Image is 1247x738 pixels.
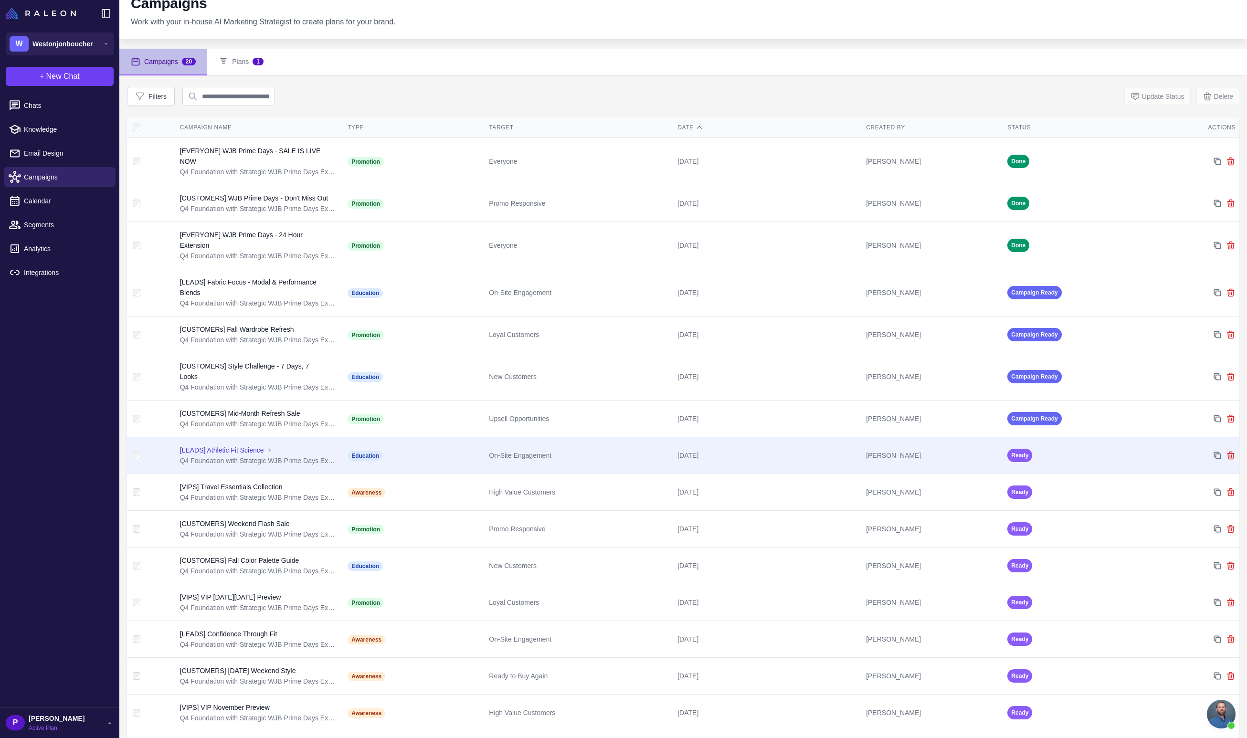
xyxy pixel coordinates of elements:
span: Done [1007,155,1029,168]
div: Q4 Foundation with Strategic WJB Prime Days Execution [180,529,338,539]
div: [VIPS] VIP November Preview [180,702,270,713]
div: [DATE] [677,156,858,167]
div: [PERSON_NAME] [866,597,1000,608]
span: Promotion [348,157,384,167]
div: Q4 Foundation with Strategic WJB Prime Days Execution [180,382,338,392]
div: Campaign Name [180,123,338,132]
span: Education [348,561,383,571]
div: Promo Responsive [489,198,670,209]
span: Awareness [348,488,385,497]
span: Analytics [24,243,108,254]
a: Segments [4,215,116,235]
div: Promo Responsive [489,524,670,534]
div: [VIPS] VIP [DATE][DATE] Preview [180,592,281,602]
div: Q4 Foundation with Strategic WJB Prime Days Execution [180,455,338,466]
div: Created By [866,123,1000,132]
span: Promotion [348,598,384,608]
div: [PERSON_NAME] [866,240,1000,251]
span: Active Plan [29,724,85,732]
div: High Value Customers [489,707,670,718]
div: Everyone [489,156,670,167]
div: Q4 Foundation with Strategic WJB Prime Days Execution [180,298,338,308]
div: [DATE] [677,450,858,461]
span: Integrations [24,267,108,278]
span: Promotion [348,241,384,251]
a: Calendar [4,191,116,211]
div: [PERSON_NAME] [866,524,1000,534]
span: Promotion [348,414,384,424]
span: Ready [1007,522,1032,536]
div: On-Site Engagement [489,634,670,644]
button: Delete [1196,88,1239,105]
div: [DATE] [677,487,858,497]
span: Awareness [348,708,385,718]
span: Ready [1007,559,1032,572]
span: Ready [1007,596,1032,609]
span: Done [1007,239,1029,252]
div: Q4 Foundation with Strategic WJB Prime Days Execution [180,602,338,613]
div: Q4 Foundation with Strategic WJB Prime Days Execution [180,639,338,650]
div: Q4 Foundation with Strategic WJB Prime Days Execution [180,676,338,686]
span: 20 [182,58,196,65]
div: [CUSTOMERs] Fall Wardrobe Refresh [180,324,294,335]
button: +New Chat [6,67,114,86]
div: [DATE] [677,524,858,534]
a: Integrations [4,263,116,283]
span: Segments [24,220,108,230]
div: Q4 Foundation with Strategic WJB Prime Days Execution [180,566,338,576]
div: Open chat [1207,700,1236,728]
button: WWestonjonboucher [6,32,114,55]
span: Awareness [348,635,385,644]
span: Calendar [24,196,108,206]
div: [DATE] [677,707,858,718]
a: Email Design [4,143,116,163]
div: New Customers [489,560,670,571]
div: [DATE] [677,287,858,298]
div: Q4 Foundation with Strategic WJB Prime Days Execution [180,419,338,429]
span: Westonjonboucher [32,39,93,49]
div: On-Site Engagement [489,450,670,461]
div: [CUSTOMERS] [DATE] Weekend Style [180,665,296,676]
span: 1 [253,58,264,65]
span: Campaign Ready [1007,412,1061,425]
div: Target [489,123,670,132]
div: [DATE] [677,371,858,382]
div: [CUSTOMERS] Weekend Flash Sale [180,518,290,529]
span: Ready [1007,633,1032,646]
span: Campaign Ready [1007,328,1061,341]
div: [DATE] [677,329,858,340]
div: Everyone [489,240,670,251]
div: Loyal Customers [489,329,670,340]
div: Loyal Customers [489,597,670,608]
div: [PERSON_NAME] [866,287,1000,298]
div: [DATE] [677,413,858,424]
div: [VIPS] Travel Essentials Collection [180,482,283,492]
th: Actions [1145,117,1239,138]
a: Campaigns [4,167,116,187]
span: Promotion [348,199,384,209]
div: Q4 Foundation with Strategic WJB Prime Days Execution [180,492,338,503]
div: Upsell Opportunities [489,413,670,424]
div: Status [1007,123,1141,132]
span: Promotion [348,525,384,534]
div: Q4 Foundation with Strategic WJB Prime Days Execution [180,203,338,214]
div: [PERSON_NAME] [866,450,1000,461]
button: Campaigns20 [119,49,207,75]
div: [PERSON_NAME] [866,707,1000,718]
div: Q4 Foundation with Strategic WJB Prime Days Execution [180,251,338,261]
span: Ready [1007,669,1032,683]
span: Education [348,451,383,461]
div: [LEADS] Athletic Fit Science [180,445,264,455]
div: [PERSON_NAME] [866,329,1000,340]
div: [PERSON_NAME] [866,198,1000,209]
div: [CUSTOMERS] Style Challenge - 7 Days, 7 Looks [180,361,328,382]
span: Done [1007,197,1029,210]
div: [DATE] [677,597,858,608]
span: [PERSON_NAME] [29,713,85,724]
span: Ready [1007,485,1032,499]
div: New Customers [489,371,670,382]
div: [PERSON_NAME] [866,487,1000,497]
span: Knowledge [24,124,108,135]
a: Analytics [4,239,116,259]
span: Awareness [348,672,385,681]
